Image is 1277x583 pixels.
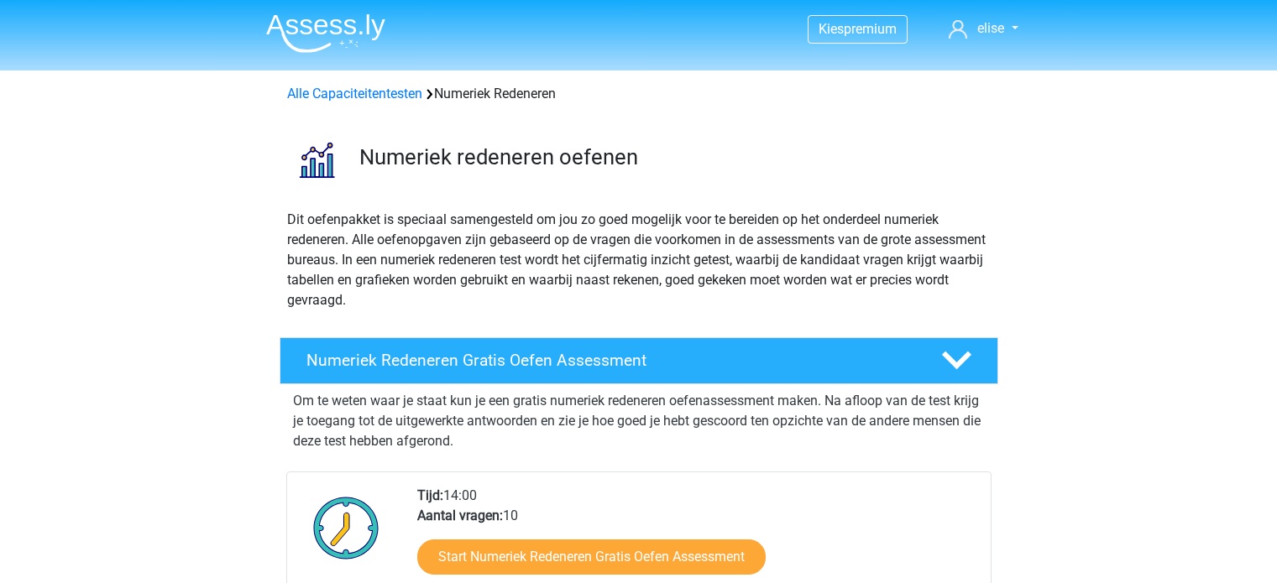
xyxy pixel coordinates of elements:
[942,18,1024,39] a: elise
[287,210,991,310] p: Dit oefenpakket is speciaal samengesteld om jou zo goed mogelijk voor te bereiden op het onderdee...
[809,18,907,40] a: Kiespremium
[266,13,385,53] img: Assessly
[977,20,1004,36] span: elise
[273,337,1005,384] a: Numeriek Redeneren Gratis Oefen Assessment
[280,84,997,104] div: Numeriek Redeneren
[417,539,766,575] a: Start Numeriek Redeneren Gratis Oefen Assessment
[844,21,897,37] span: premium
[304,486,389,570] img: Klok
[306,351,914,370] h4: Numeriek Redeneren Gratis Oefen Assessment
[280,124,352,195] img: numeriek redeneren
[819,21,844,37] span: Kies
[287,86,422,102] a: Alle Capaciteitentesten
[417,487,443,503] b: Tijd:
[293,391,985,451] p: Om te weten waar je staat kun je een gratis numeriek redeneren oefenassessment maken. Na afloop v...
[359,144,985,170] h3: Numeriek redeneren oefenen
[417,508,503,523] b: Aantal vragen:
